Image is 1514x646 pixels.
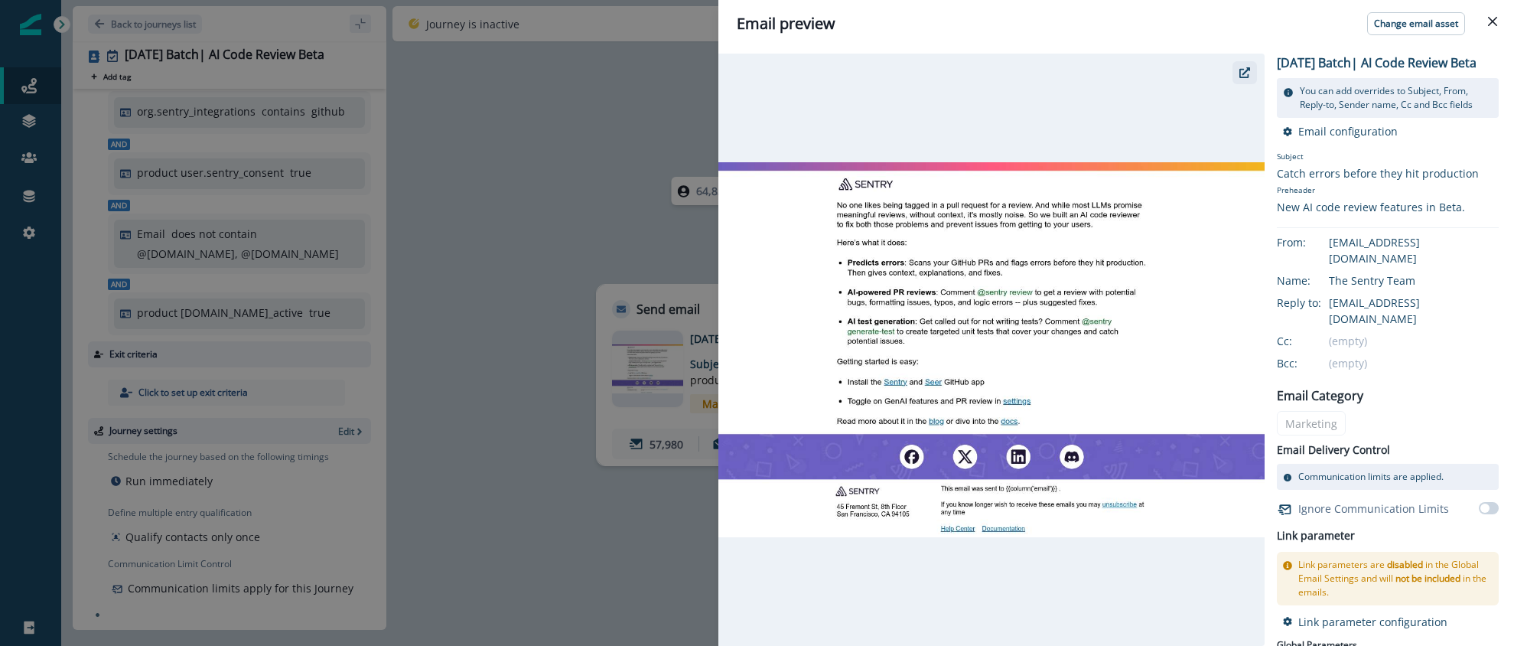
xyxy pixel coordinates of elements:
button: Change email asset [1367,12,1465,35]
p: Email configuration [1298,124,1398,139]
button: Close [1480,9,1505,34]
div: Bcc: [1277,355,1353,371]
div: Cc: [1277,333,1353,349]
div: From: [1277,234,1353,250]
span: disabled [1387,558,1423,571]
p: Link parameters are in the Global Email Settings and will in the emails. [1298,558,1493,599]
div: Catch errors before they hit production [1277,165,1479,181]
h2: Link parameter [1277,527,1355,546]
div: Name: [1277,272,1353,289]
div: New AI code review features in Beta. [1277,199,1479,215]
button: Link parameter configuration [1283,615,1447,629]
div: Reply to: [1277,295,1353,311]
div: (empty) [1329,333,1499,349]
p: Email Category [1277,387,1363,405]
img: email asset unavailable [718,162,1265,537]
div: (empty) [1329,355,1499,371]
div: [EMAIL_ADDRESS][DOMAIN_NAME] [1329,234,1499,266]
div: Email preview [737,12,1496,35]
p: Preheader [1277,181,1479,199]
p: Subject [1277,151,1479,165]
button: Email configuration [1283,124,1398,139]
p: Change email asset [1374,18,1458,29]
p: Communication limits are applied. [1298,470,1444,484]
div: [EMAIL_ADDRESS][DOMAIN_NAME] [1329,295,1499,327]
p: You can add overrides to Subject, From, Reply-to, Sender name, Cc and Bcc fields [1300,84,1493,112]
p: Link parameter configuration [1298,615,1447,629]
p: [DATE] Batch| AI Code Review Beta [1277,54,1477,72]
p: Ignore Communication Limits [1298,501,1449,517]
span: not be included [1395,572,1460,585]
p: Email Delivery Control [1277,442,1390,458]
div: The Sentry Team [1329,272,1499,289]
